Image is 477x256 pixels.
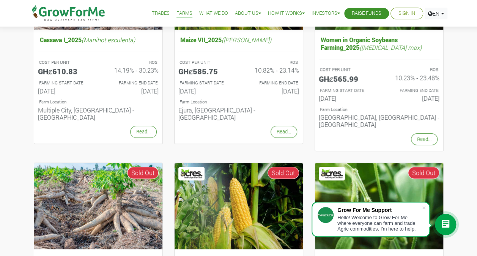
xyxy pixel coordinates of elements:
span: Sold Out [127,167,159,179]
p: FARMING START DATE [320,87,372,94]
span: Sold Out [408,167,439,179]
h5: Cassava I_2025 [38,34,159,45]
p: Location of Farm [320,106,438,113]
a: Farms [176,9,192,17]
h5: Maize VII_2025 [178,34,299,45]
a: Read... [271,126,297,137]
p: ROS [386,66,438,73]
img: Acres Nano [320,168,344,179]
p: COST PER UNIT [39,59,91,66]
i: ([MEDICAL_DATA] max) [359,43,422,51]
span: Sold Out [268,167,299,179]
img: growforme image [34,163,162,249]
p: Location of Farm [179,99,298,105]
a: About Us [235,9,261,17]
h6: [DATE] [38,87,93,95]
p: FARMING START DATE [39,80,91,86]
p: COST PER UNIT [320,66,372,73]
p: ROS [246,59,298,66]
a: Read... [130,126,157,137]
h6: 14.19% - 30.23% [104,66,159,74]
a: Investors [312,9,340,17]
h6: Ejura, [GEOGRAPHIC_DATA] - [GEOGRAPHIC_DATA] [178,106,299,121]
a: Sign In [398,9,415,17]
p: Location of Farm [39,99,157,105]
h6: [DATE] [178,87,233,95]
h6: 10.82% - 23.14% [244,66,299,74]
img: growforme image [315,163,443,249]
a: Raise Funds [352,9,381,17]
p: FARMING END DATE [246,80,298,86]
h5: GHȼ610.83 [38,66,93,76]
p: FARMING END DATE [105,80,157,86]
a: What We Do [199,9,228,17]
h6: [DATE] [244,87,299,95]
img: Acres Nano [179,168,204,179]
h6: [DATE] [104,87,159,95]
div: Grow For Me Support [337,207,422,213]
a: Trades [152,9,170,17]
h6: Multiple City, [GEOGRAPHIC_DATA] - [GEOGRAPHIC_DATA] [38,106,159,121]
p: COST PER UNIT [179,59,232,66]
h6: [DATE] [319,95,373,102]
a: Read... [411,133,438,145]
p: ROS [105,59,157,66]
h5: GHȼ565.99 [319,74,373,83]
h6: [DATE] [385,95,439,102]
h6: 10.23% - 23.48% [385,74,439,81]
h5: GHȼ585.75 [178,66,233,76]
div: Hello! Welcome to Grow For Me where everyone can farm and trade Agric commodities. I'm here to help. [337,215,422,232]
h5: Women in Organic Soybeans Farming_2025 [319,34,439,52]
i: (Manihot esculenta) [82,36,135,44]
i: ([PERSON_NAME]) [222,36,271,44]
h6: [GEOGRAPHIC_DATA], [GEOGRAPHIC_DATA] - [GEOGRAPHIC_DATA] [319,114,439,128]
p: FARMING START DATE [179,80,232,86]
img: growforme image [175,163,303,249]
p: FARMING END DATE [386,87,438,94]
a: How it Works [268,9,305,17]
a: EN [425,8,447,19]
